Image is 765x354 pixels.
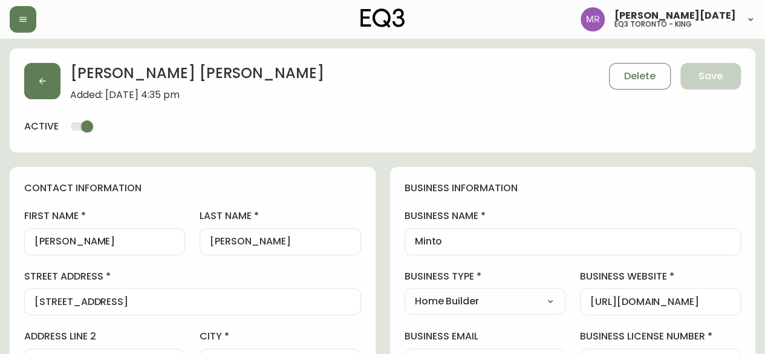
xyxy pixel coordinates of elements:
h4: active [24,120,59,133]
img: 433a7fc21d7050a523c0a08e44de74d9 [581,7,605,31]
label: last name [200,209,360,223]
label: business license number [580,330,741,343]
label: business website [580,270,741,283]
label: business name [405,209,741,223]
label: business type [405,270,565,283]
h2: [PERSON_NAME] [PERSON_NAME] [70,63,324,90]
label: city [200,330,360,343]
button: Delete [609,63,671,90]
span: Added: [DATE] 4:35 pm [70,90,324,100]
label: address line 2 [24,330,185,343]
label: first name [24,209,185,223]
label: business email [405,330,565,343]
label: street address [24,270,361,283]
span: Delete [624,70,656,83]
h4: business information [405,182,741,195]
span: [PERSON_NAME][DATE] [614,11,736,21]
h4: contact information [24,182,361,195]
h5: eq3 toronto - king [614,21,692,28]
input: https://www.designshop.com [590,296,731,307]
img: logo [360,8,405,28]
